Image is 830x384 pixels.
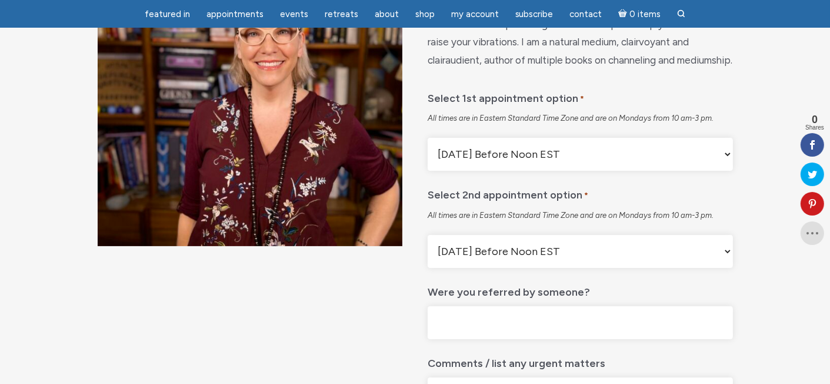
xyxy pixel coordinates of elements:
[428,180,588,206] label: Select 2nd appointment option
[805,114,824,125] span: 0
[451,9,499,19] span: My Account
[199,3,271,26] a: Appointments
[428,210,732,221] div: All times are in Eastern Standard Time Zone and are on Mondays from 10 am-3 pm.
[325,9,358,19] span: Retreats
[428,349,605,373] label: Comments / list any urgent matters
[619,9,630,19] i: Cart
[145,9,190,19] span: featured in
[318,3,365,26] a: Retreats
[415,9,435,19] span: Shop
[408,3,442,26] a: Shop
[428,113,732,124] div: All times are in Eastern Standard Time Zone and are on Mondays from 10 am-3 pm.
[563,3,609,26] a: Contact
[805,125,824,131] span: Shares
[280,9,308,19] span: Events
[206,9,264,19] span: Appointments
[444,3,506,26] a: My Account
[375,9,399,19] span: About
[368,3,406,26] a: About
[428,277,590,302] label: Were you referred by someone?
[273,3,315,26] a: Events
[428,84,584,109] label: Select 1st appointment option
[508,3,561,26] a: Subscribe
[629,10,661,19] span: 0 items
[612,2,668,26] a: Cart0 items
[428,18,732,66] span: I offer mediumship readings and workshops to help you evolve and raise your vibrations. I am a na...
[138,3,197,26] a: featured in
[515,9,554,19] span: Subscribe
[570,9,602,19] span: Contact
